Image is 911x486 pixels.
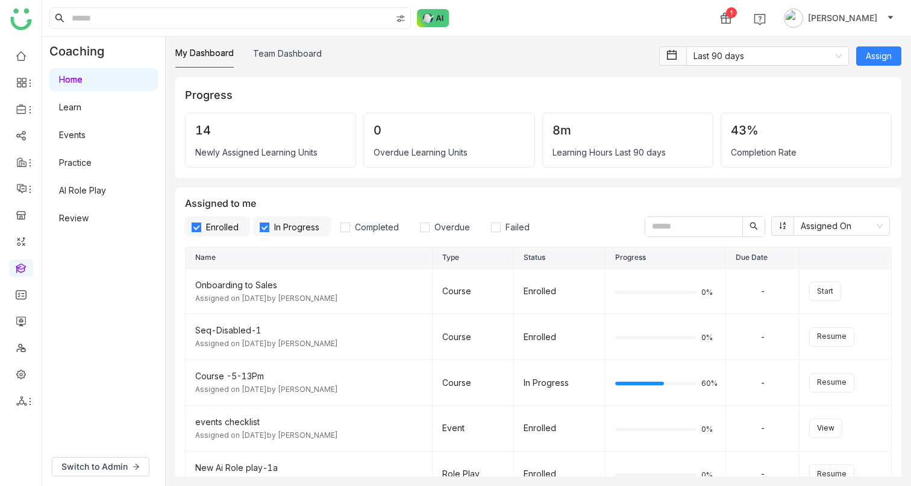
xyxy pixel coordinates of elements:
[701,334,716,341] span: 0%
[731,123,881,137] div: 43%
[374,123,524,137] div: 0
[442,421,503,435] div: Event
[201,222,243,232] span: Enrolled
[817,286,833,297] span: Start
[59,157,92,168] a: Practice
[817,331,847,342] span: Resume
[195,430,422,441] div: Assigned on [DATE] by [PERSON_NAME]
[195,384,422,396] div: Assigned on [DATE] by [PERSON_NAME]
[195,461,422,475] div: New Ai Role play-1a
[524,285,596,298] div: Enrolled
[253,48,322,58] a: Team Dashboard
[817,469,847,480] span: Resume
[442,467,503,481] div: Role Play
[10,8,32,30] img: logo
[726,314,800,360] td: -
[817,377,847,388] span: Resume
[701,426,716,433] span: 0%
[701,472,716,479] span: 0%
[701,380,716,387] span: 60%
[553,123,703,137] div: 8m
[195,123,346,137] div: 14
[726,360,800,406] td: -
[809,373,854,393] button: Resume
[195,279,422,292] div: Onboarding to Sales
[442,330,503,344] div: Course
[42,37,122,66] div: Coaching
[417,9,449,27] img: ask-buddy-normal.svg
[501,222,534,232] span: Failed
[61,460,128,473] span: Switch to Admin
[396,14,405,24] img: search-type.svg
[809,464,854,484] button: Resume
[175,48,234,58] a: My Dashboard
[442,285,503,298] div: Course
[754,13,766,25] img: help.svg
[374,147,524,157] div: Overdue Learning Units
[514,247,606,269] th: Status
[809,418,842,438] button: View
[269,222,324,232] span: In Progress
[524,376,596,390] div: In Progress
[524,330,596,344] div: Enrolled
[524,467,596,481] div: Enrolled
[195,338,422,350] div: Assigned on [DATE] by [PERSON_NAME]
[781,8,897,28] button: [PERSON_NAME]
[801,217,883,235] nz-select-item: Assigned On
[186,247,433,269] th: Name
[59,130,86,140] a: Events
[809,327,854,347] button: Resume
[524,421,596,435] div: Enrolled
[606,247,726,269] th: Progress
[59,102,81,112] a: Learn
[726,7,737,18] div: 1
[195,293,422,305] div: Assigned on [DATE] by [PERSON_NAME]
[430,222,475,232] span: Overdue
[731,147,881,157] div: Completion Rate
[195,147,346,157] div: Newly Assigned Learning Units
[195,370,422,383] div: Course -5-13Pm
[701,289,716,296] span: 0%
[856,46,901,66] button: Assign
[866,49,892,63] span: Assign
[808,11,877,25] span: [PERSON_NAME]
[726,406,800,452] td: -
[553,147,703,157] div: Learning Hours Last 90 days
[59,185,106,195] a: AI Role Play
[433,247,513,269] th: Type
[185,87,892,103] div: Progress
[350,222,404,232] span: Completed
[185,197,892,237] div: Assigned to me
[195,324,422,337] div: Seq-Disabled-1
[195,415,422,429] div: events checklist
[59,74,83,84] a: Home
[809,282,841,301] button: Start
[726,247,800,269] th: Due Date
[726,269,800,315] td: -
[59,213,89,223] a: Review
[442,376,503,390] div: Course
[693,47,842,65] nz-select-item: Last 90 days
[52,457,149,476] button: Switch to Admin
[817,423,834,434] span: View
[784,8,803,28] img: avatar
